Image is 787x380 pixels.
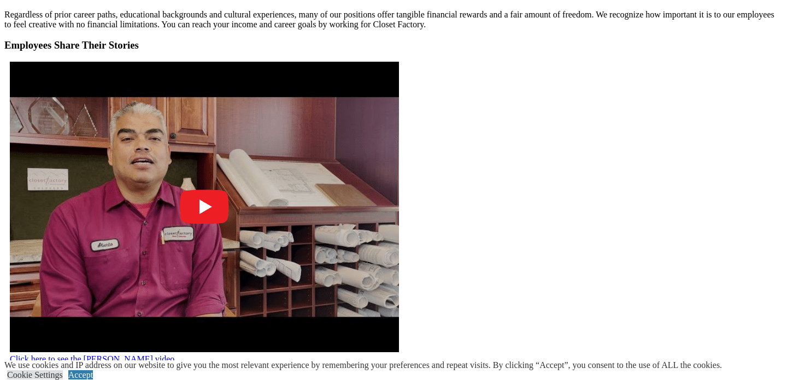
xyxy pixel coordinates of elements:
[7,370,63,379] a: Cookie Settings
[4,39,783,51] h3: Employees Share Their Stories
[68,370,93,379] a: Accept
[4,360,722,370] div: We use cookies and IP address on our website to give you the most relevant experience by remember...
[10,354,177,364] span: Click here to see the [PERSON_NAME] video.
[10,345,399,364] a: Click here to see the [PERSON_NAME] video.
[4,10,783,29] p: Regardless of prior career paths, educational backgrounds and cultural experiences, many of our p...
[10,62,399,352] img: Alberto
